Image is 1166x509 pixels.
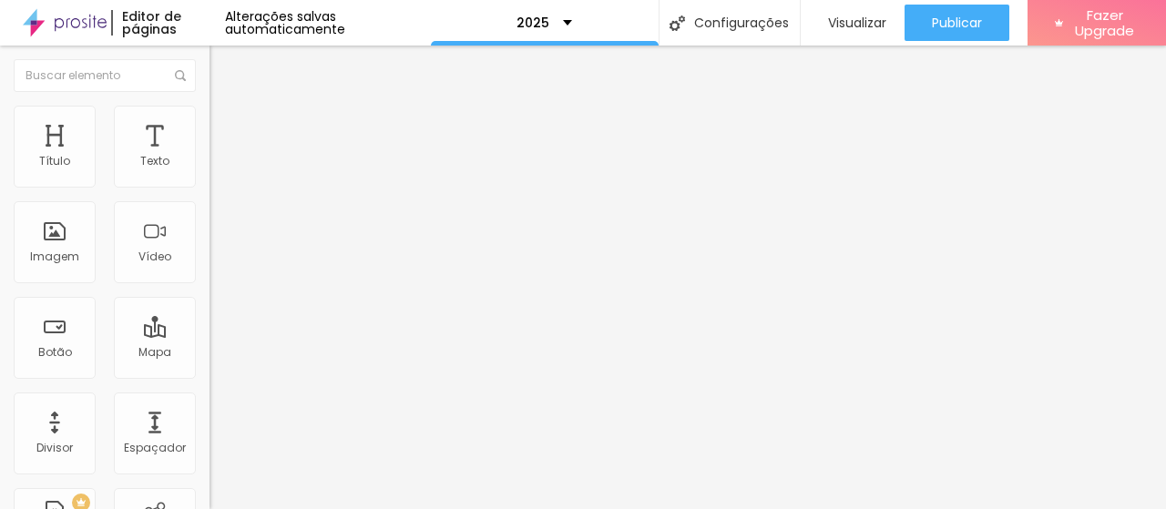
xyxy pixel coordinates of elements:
span: Visualizar [828,15,886,30]
div: Imagem [30,250,79,263]
img: Icone [175,70,186,81]
div: Texto [140,155,169,168]
button: Visualizar [801,5,905,41]
input: Buscar elemento [14,59,196,92]
button: Publicar [905,5,1009,41]
div: Espaçador [124,442,186,454]
div: Alterações salvas automaticamente [225,10,431,36]
img: Icone [670,15,685,31]
span: Publicar [932,15,982,30]
p: 2025 [517,16,549,29]
div: Editor de páginas [111,10,225,36]
div: Divisor [36,442,73,454]
div: Título [39,155,70,168]
div: Mapa [138,346,171,359]
span: Fazer Upgrade [1070,7,1139,39]
div: Botão [38,346,72,359]
div: Vídeo [138,250,171,263]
